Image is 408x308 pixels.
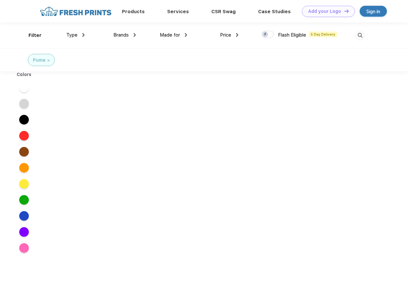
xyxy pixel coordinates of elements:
[29,32,42,39] div: Filter
[366,8,380,15] div: Sign in
[309,31,337,37] span: 5 Day Delivery
[160,32,180,38] span: Made for
[236,33,238,37] img: dropdown.png
[47,59,50,62] img: filter_cancel.svg
[12,71,37,78] div: Colors
[220,32,231,38] span: Price
[38,6,113,17] img: fo%20logo%202.webp
[167,9,189,14] a: Services
[355,30,365,41] img: desktop_search.svg
[278,32,306,38] span: Flash Eligible
[308,9,341,14] div: Add your Logo
[113,32,129,38] span: Brands
[33,57,45,64] div: Puma
[122,9,145,14] a: Products
[82,33,85,37] img: dropdown.png
[211,9,236,14] a: CSR Swag
[66,32,78,38] span: Type
[134,33,136,37] img: dropdown.png
[344,9,349,13] img: DT
[185,33,187,37] img: dropdown.png
[360,6,387,17] a: Sign in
